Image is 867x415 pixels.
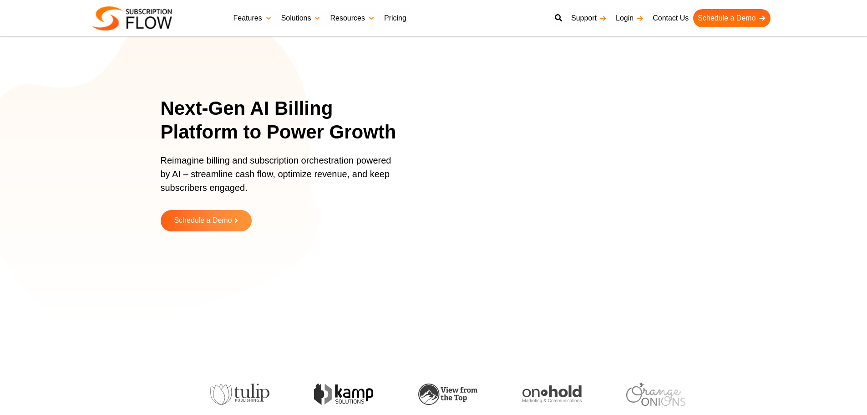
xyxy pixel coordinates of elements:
p: Reimagine billing and subscription orchestration powered by AI – streamline cash flow, optimize r... [161,154,397,204]
span: Schedule a Demo [174,217,232,225]
img: kamp-solution [313,384,372,405]
img: onhold-marketing [521,385,580,404]
a: Contact Us [648,9,693,27]
a: Login [611,9,648,27]
h1: Next-Gen AI Billing Platform to Power Growth [161,97,409,144]
a: Solutions [277,9,326,27]
a: Features [229,9,277,27]
a: Schedule a Demo [161,210,252,231]
img: orange-onions [625,383,684,406]
img: Subscriptionflow [92,6,172,31]
a: Pricing [380,9,411,27]
a: Support [567,9,611,27]
a: Schedule a Demo [693,9,770,27]
a: Resources [325,9,379,27]
img: view-from-the-top [417,384,476,405]
img: tulip-publishing [209,384,268,405]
